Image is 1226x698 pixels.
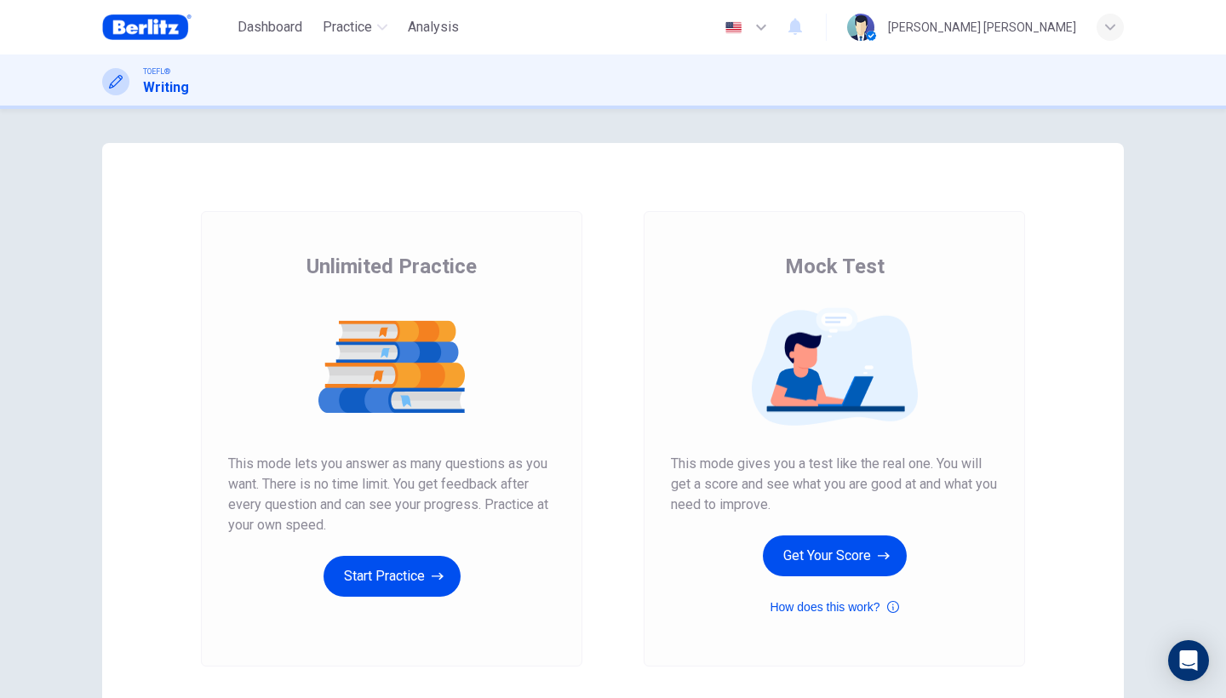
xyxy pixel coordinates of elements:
[401,12,466,43] button: Analysis
[143,66,170,77] span: TOEFL®
[1168,640,1209,681] div: Open Intercom Messenger
[102,10,231,44] a: Berlitz Brasil logo
[323,17,372,37] span: Practice
[102,10,192,44] img: Berlitz Brasil logo
[316,12,394,43] button: Practice
[888,17,1076,37] div: [PERSON_NAME] [PERSON_NAME]
[785,253,885,280] span: Mock Test
[770,597,898,617] button: How does this work?
[231,12,309,43] button: Dashboard
[238,17,302,37] span: Dashboard
[306,253,477,280] span: Unlimited Practice
[408,17,459,37] span: Analysis
[763,535,907,576] button: Get Your Score
[847,14,874,41] img: Profile picture
[324,556,461,597] button: Start Practice
[723,21,744,34] img: en
[671,454,998,515] span: This mode gives you a test like the real one. You will get a score and see what you are good at a...
[143,77,189,98] h1: Writing
[228,454,555,535] span: This mode lets you answer as many questions as you want. There is no time limit. You get feedback...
